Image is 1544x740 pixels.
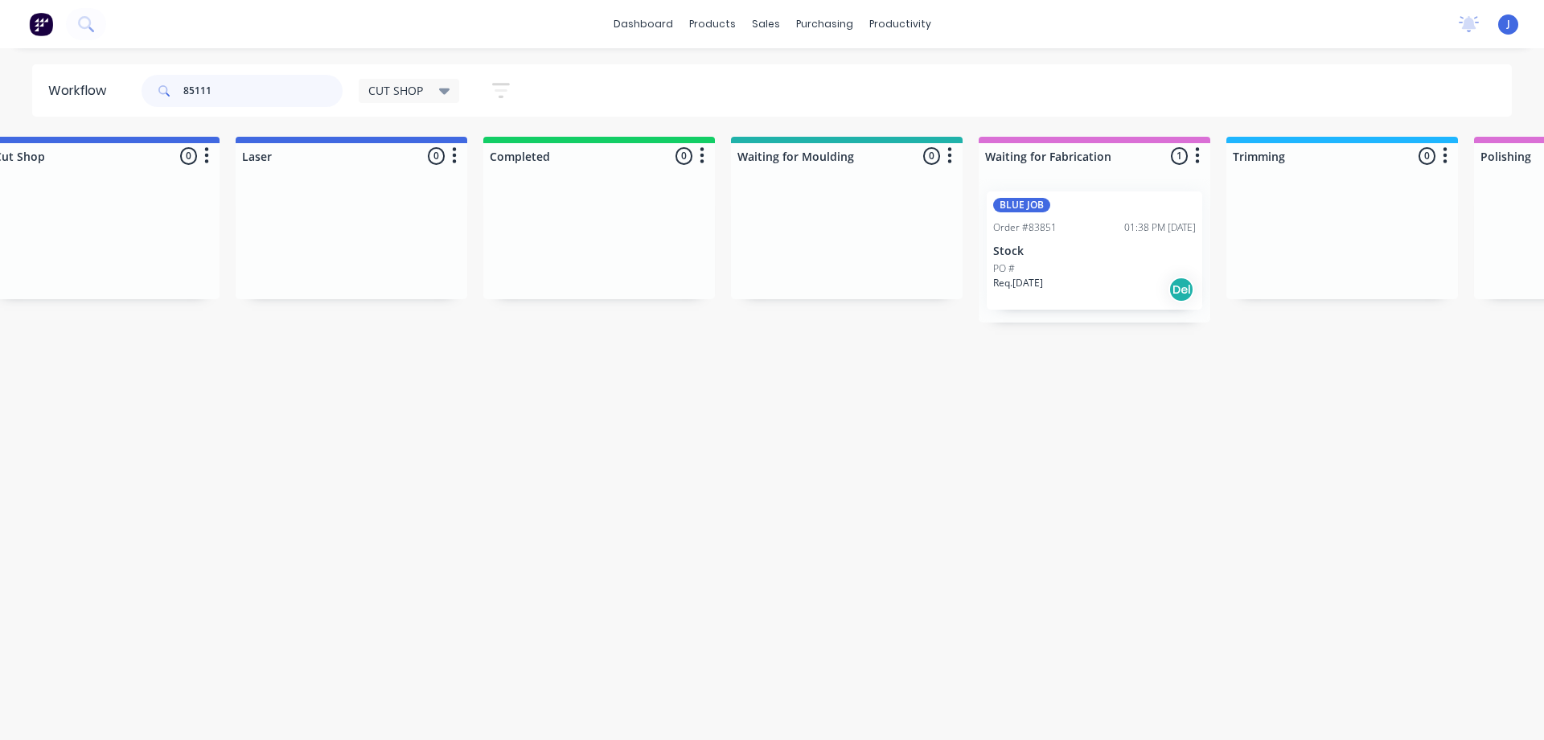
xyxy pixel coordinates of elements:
div: purchasing [788,12,861,36]
p: Stock [993,245,1196,258]
div: products [681,12,744,36]
div: Del [1168,277,1194,302]
span: J [1507,17,1510,31]
div: sales [744,12,788,36]
span: CUT SHOP [368,82,423,99]
div: 01:38 PM [DATE] [1124,220,1196,235]
p: PO # [993,261,1015,276]
img: Factory [29,12,53,36]
input: Search for orders... [183,75,343,107]
div: BLUE JOB [993,198,1050,212]
div: BLUE JOBOrder #8385101:38 PM [DATE]StockPO #Req.[DATE]Del [987,191,1202,310]
div: productivity [861,12,939,36]
div: Workflow [48,81,114,101]
div: Order #83851 [993,220,1057,235]
a: dashboard [606,12,681,36]
p: Req. [DATE] [993,276,1043,290]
